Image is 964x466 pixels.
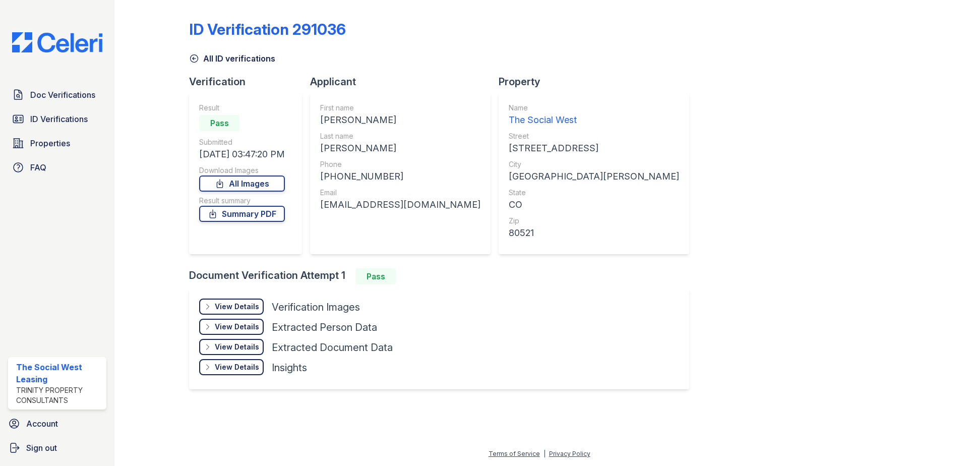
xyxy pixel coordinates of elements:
[509,198,679,212] div: CO
[509,113,679,127] div: The Social West
[8,157,106,178] a: FAQ
[189,75,310,89] div: Verification
[509,141,679,155] div: [STREET_ADDRESS]
[199,147,285,161] div: [DATE] 03:47:20 PM
[272,361,307,375] div: Insights
[8,85,106,105] a: Doc Verifications
[8,133,106,153] a: Properties
[199,137,285,147] div: Submitted
[26,442,57,454] span: Sign out
[4,438,110,458] a: Sign out
[215,362,259,372] div: View Details
[509,103,679,113] div: Name
[320,188,480,198] div: Email
[320,103,480,113] div: First name
[549,450,590,457] a: Privacy Policy
[30,137,70,149] span: Properties
[544,450,546,457] div: |
[16,385,102,405] div: Trinity Property Consultants
[199,165,285,176] div: Download Images
[509,159,679,169] div: City
[4,32,110,52] img: CE_Logo_Blue-a8612792a0a2168367f1c8372b55b34899dd931a85d93a1a3d3e32e68fde9ad4.png
[16,361,102,385] div: The Social West Leasing
[8,109,106,129] a: ID Verifications
[320,131,480,141] div: Last name
[199,115,239,131] div: Pass
[30,113,88,125] span: ID Verifications
[189,20,346,38] div: ID Verification 291036
[509,103,679,127] a: Name The Social West
[272,320,377,334] div: Extracted Person Data
[509,131,679,141] div: Street
[30,89,95,101] span: Doc Verifications
[189,52,275,65] a: All ID verifications
[199,103,285,113] div: Result
[215,322,259,332] div: View Details
[26,418,58,430] span: Account
[199,176,285,192] a: All Images
[320,169,480,184] div: [PHONE_NUMBER]
[320,113,480,127] div: [PERSON_NAME]
[215,302,259,312] div: View Details
[355,268,396,284] div: Pass
[509,169,679,184] div: [GEOGRAPHIC_DATA][PERSON_NAME]
[509,226,679,240] div: 80521
[272,300,360,314] div: Verification Images
[509,216,679,226] div: Zip
[320,159,480,169] div: Phone
[310,75,499,89] div: Applicant
[199,206,285,222] a: Summary PDF
[499,75,697,89] div: Property
[320,141,480,155] div: [PERSON_NAME]
[199,196,285,206] div: Result summary
[30,161,46,173] span: FAQ
[272,340,393,355] div: Extracted Document Data
[189,268,697,284] div: Document Verification Attempt 1
[320,198,480,212] div: [EMAIL_ADDRESS][DOMAIN_NAME]
[4,414,110,434] a: Account
[489,450,540,457] a: Terms of Service
[215,342,259,352] div: View Details
[509,188,679,198] div: State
